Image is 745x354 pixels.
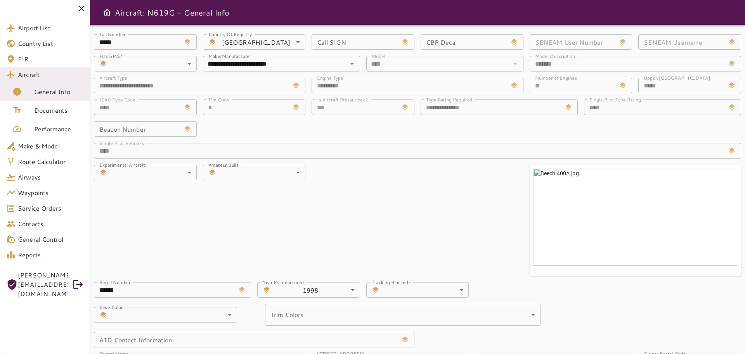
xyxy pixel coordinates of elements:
label: Single Pilot Remarks [99,140,144,146]
label: Amateur Built [208,161,238,168]
div: ​ [110,165,197,180]
label: Is Aircraft Pressurized? [317,96,368,103]
label: Min Crew [208,96,229,103]
label: Aircraft Type [99,74,127,81]
label: Tracking Blocked? [372,279,411,285]
h6: Aircraft: N619G - General Info [115,6,230,19]
span: Waypoints [18,188,84,197]
label: Serial Number [99,279,131,285]
span: Airport List [18,23,84,33]
div: ​ [219,165,306,180]
button: Open [347,58,357,69]
label: Model Description [535,52,575,59]
div: ​ [265,304,541,326]
label: Year Manufactured [263,279,304,285]
span: Aircraft [18,70,84,79]
img: Beech 400A.jpg [534,169,737,266]
label: Tail Number [99,31,126,37]
div: ​ [383,282,469,298]
label: Engine Type [317,74,343,81]
span: Airways [18,173,84,182]
div: ​ [110,56,197,71]
div: 1998 [274,282,360,298]
div: ​ [110,307,237,323]
span: Performance [34,124,84,134]
span: General Info [34,87,84,96]
span: Country List [18,39,84,48]
label: Country Of Registry [208,31,252,37]
span: Service Orders [18,204,84,213]
label: Make/Manufacturer [208,52,251,59]
div: [GEOGRAPHIC_DATA] [219,34,306,50]
span: FIR [18,54,84,64]
label: ICAO Type Code [99,96,135,103]
span: Make & Model [18,141,84,151]
span: Contacts [18,219,84,228]
span: Route Calculator [18,157,84,166]
label: Model [372,52,385,59]
label: Single Pilot Type Rating [589,96,641,103]
label: Has SMS? [99,52,122,59]
span: Documents [34,106,84,115]
button: Open drawer [99,5,115,20]
label: Type Rating Required [426,96,472,103]
label: Upper/[GEOGRAPHIC_DATA] [644,74,710,81]
span: General Control [18,235,84,244]
label: Number of Engines [535,74,577,81]
label: Experimental Aircraft [99,161,146,168]
span: [PERSON_NAME][EMAIL_ADDRESS][DOMAIN_NAME] [18,270,68,298]
label: Base Color [99,303,123,310]
span: Reports [18,250,84,260]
